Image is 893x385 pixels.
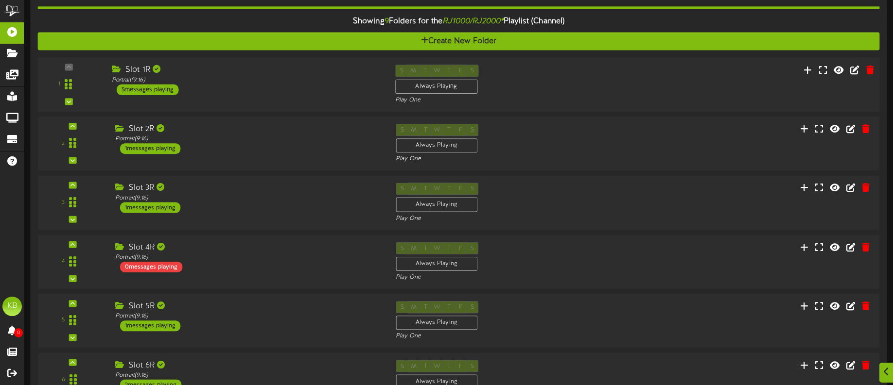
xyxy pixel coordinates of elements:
[396,256,477,270] div: Always Playing
[396,316,477,330] div: Always Playing
[396,155,592,163] div: Play One
[395,96,593,104] div: Play One
[2,297,22,316] div: KB
[120,261,182,272] div: 0 messages playing
[442,17,504,26] i: RJ1000/RJ2000*
[115,194,381,202] div: Portrait ( 9:16 )
[115,242,381,253] div: Slot 4R
[120,320,180,331] div: 1 messages playing
[396,332,592,340] div: Play One
[115,360,381,371] div: Slot 6R
[115,371,381,380] div: Portrait ( 9:16 )
[395,79,477,94] div: Always Playing
[396,138,477,152] div: Always Playing
[115,183,381,194] div: Slot 3R
[14,328,23,337] span: 0
[385,17,389,26] span: 9
[396,273,592,282] div: Play One
[117,84,179,95] div: 5 messages playing
[115,253,381,261] div: Portrait ( 9:16 )
[112,76,381,84] div: Portrait ( 9:16 )
[115,135,381,143] div: Portrait ( 9:16 )
[396,198,477,212] div: Always Playing
[120,202,180,213] div: 1 messages playing
[62,375,65,384] div: 6
[115,312,381,320] div: Portrait ( 9:16 )
[120,143,180,154] div: 1 messages playing
[37,32,879,50] button: Create New Folder
[30,11,887,32] div: Showing Folders for the Playlist (Channel)
[115,124,381,135] div: Slot 2R
[112,65,381,76] div: Slot 1R
[115,301,381,312] div: Slot 5R
[396,214,592,222] div: Play One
